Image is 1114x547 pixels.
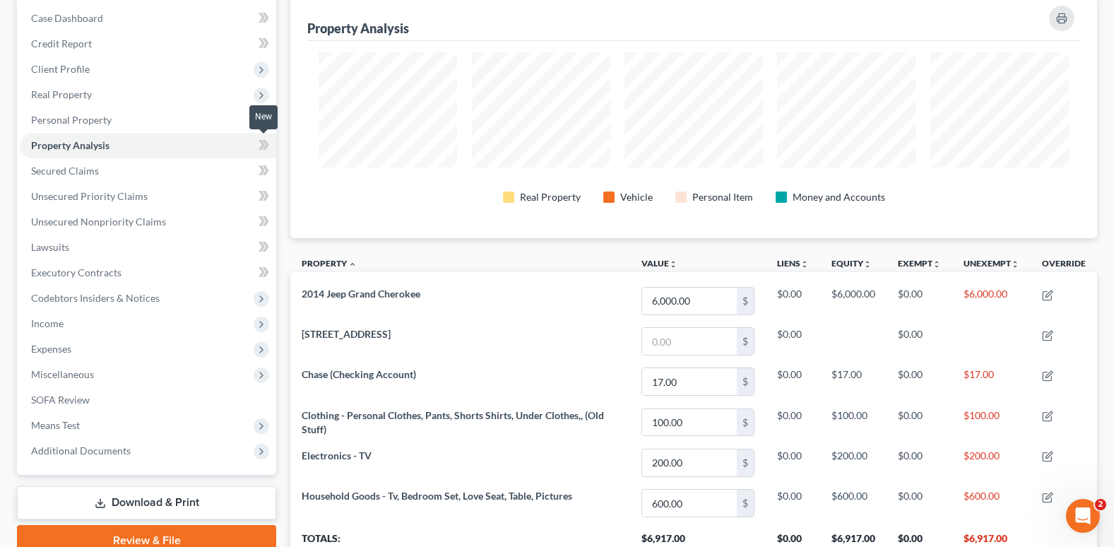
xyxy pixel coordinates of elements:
span: Income [31,317,64,329]
div: $ [737,288,754,314]
td: $0.00 [887,362,952,402]
div: $ [737,449,754,476]
input: 0.00 [642,328,737,355]
a: Property Analysis [20,133,276,158]
span: Chase (Checking Account) [302,368,416,380]
a: Valueunfold_more [641,258,677,269]
div: $ [737,328,754,355]
td: $0.00 [766,281,820,321]
span: Secured Claims [31,165,99,177]
a: Credit Report [20,31,276,57]
a: Unsecured Nonpriority Claims [20,209,276,235]
td: $600.00 [820,483,887,524]
a: Equityunfold_more [831,258,872,269]
i: unfold_more [1011,260,1019,269]
td: $600.00 [952,483,1031,524]
td: $0.00 [766,442,820,483]
span: Household Goods - Tv, Bedroom Set, Love Seat, Table, Pictures [302,490,572,502]
input: 0.00 [642,368,737,395]
input: 0.00 [642,409,737,436]
th: Override [1031,249,1097,281]
td: $200.00 [952,442,1031,483]
td: $17.00 [952,362,1031,402]
div: New [249,105,278,129]
span: Codebtors Insiders & Notices [31,292,160,304]
i: expand_less [348,260,357,269]
input: 0.00 [642,490,737,517]
td: $0.00 [887,281,952,321]
span: 2014 Jeep Grand Cherokee [302,288,420,300]
td: $0.00 [887,483,952,524]
td: $200.00 [820,442,887,483]
iframe: Intercom live chat [1066,499,1100,533]
a: Property expand_less [302,258,357,269]
span: Miscellaneous [31,368,94,380]
span: Unsecured Priority Claims [31,190,148,202]
span: Property Analysis [31,139,109,151]
a: Unexemptunfold_more [964,258,1019,269]
a: Executory Contracts [20,260,276,286]
a: Download & Print [17,486,276,519]
td: $0.00 [887,322,952,362]
td: $0.00 [766,402,820,442]
td: $100.00 [952,402,1031,442]
span: Client Profile [31,63,90,75]
a: Liensunfold_more [777,258,809,269]
input: 0.00 [642,288,737,314]
div: $ [737,490,754,517]
span: Lawsuits [31,241,69,253]
a: Unsecured Priority Claims [20,184,276,209]
td: $0.00 [887,402,952,442]
i: unfold_more [800,260,809,269]
td: $100.00 [820,402,887,442]
div: $ [737,368,754,395]
div: Money and Accounts [793,190,885,204]
span: Expenses [31,343,71,355]
span: Real Property [31,88,92,100]
span: Case Dashboard [31,12,103,24]
span: Unsecured Nonpriority Claims [31,216,166,228]
div: Real Property [520,190,581,204]
span: Electronics - TV [302,449,372,461]
span: SOFA Review [31,394,90,406]
td: $6,000.00 [952,281,1031,321]
span: Personal Property [31,114,112,126]
span: [STREET_ADDRESS] [302,328,391,340]
td: $0.00 [766,483,820,524]
span: Credit Report [31,37,92,49]
a: Secured Claims [20,158,276,184]
a: SOFA Review [20,387,276,413]
span: 2 [1095,499,1106,510]
input: 0.00 [642,449,737,476]
i: unfold_more [863,260,872,269]
td: $0.00 [887,442,952,483]
td: $17.00 [820,362,887,402]
i: unfold_more [669,260,677,269]
a: Case Dashboard [20,6,276,31]
span: Means Test [31,419,80,431]
td: $0.00 [766,322,820,362]
div: Vehicle [620,190,653,204]
div: Property Analysis [307,20,409,37]
a: Exemptunfold_more [898,258,941,269]
div: $ [737,409,754,436]
a: Lawsuits [20,235,276,260]
span: Executory Contracts [31,266,122,278]
div: Personal Item [692,190,753,204]
td: $6,000.00 [820,281,887,321]
td: $0.00 [766,362,820,402]
span: Clothing - Personal Clothes, Pants, Shorts Shirts, Under Clothes,, (Old Stuff) [302,409,604,435]
i: unfold_more [932,260,941,269]
span: Additional Documents [31,445,131,457]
